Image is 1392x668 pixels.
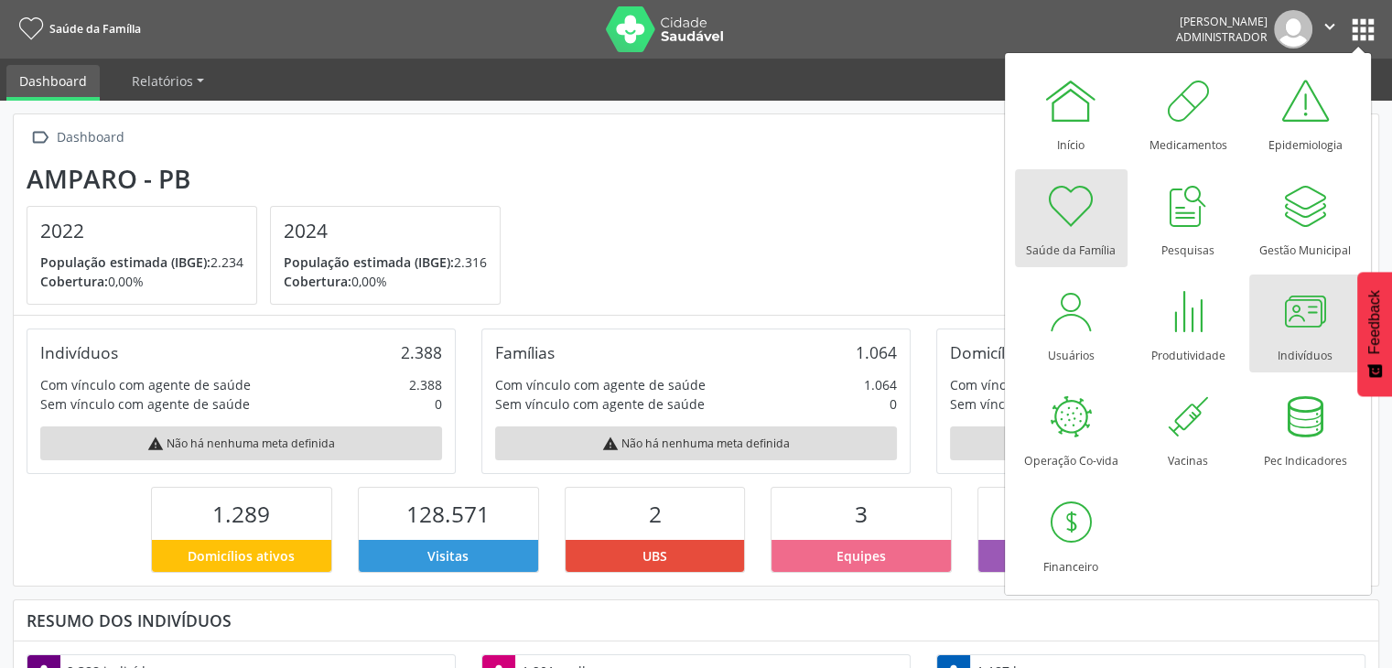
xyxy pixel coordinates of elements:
button: apps [1347,14,1379,46]
div: Dashboard [53,124,127,151]
a: Epidemiologia [1249,64,1362,162]
img: img [1274,10,1312,48]
span: Administrador [1176,29,1268,45]
i: warning [147,436,164,452]
div: Não há nenhuma meta definida [950,426,1352,460]
span: Feedback [1366,290,1383,354]
a: Relatórios [119,65,217,97]
span: Relatórios [132,72,193,90]
a: Gestão Municipal [1249,169,1362,267]
div: Resumo dos indivíduos [27,610,1365,630]
a: Operação Co-vida [1015,380,1128,478]
i:  [1320,16,1340,37]
div: 0 [435,394,442,414]
span: 3 [855,499,868,529]
h4: 2022 [40,220,243,242]
a: Financeiro [1015,486,1128,584]
span: UBS [642,546,667,566]
div: Famílias [495,342,555,362]
div: 2.388 [409,375,442,394]
div: Não há nenhuma meta definida [40,426,442,460]
div: Sem vínculo com agente de saúde [495,394,705,414]
a: Dashboard [6,65,100,101]
p: 0,00% [284,272,487,291]
div: Sem vínculo com agente de saúde [950,394,1160,414]
div: 1.064 [864,375,897,394]
div: 0 [890,394,897,414]
div: 2.388 [401,342,442,362]
div: [PERSON_NAME] [1176,14,1268,29]
i:  [27,124,53,151]
a: Pec Indicadores [1249,380,1362,478]
a: Medicamentos [1132,64,1245,162]
a: Início [1015,64,1128,162]
div: Não há nenhuma meta definida [495,426,897,460]
a:  Dashboard [27,124,127,151]
span: Visitas [427,546,469,566]
a: Vacinas [1132,380,1245,478]
span: Saúde da Família [49,21,141,37]
div: Sem vínculo com agente de saúde [40,394,250,414]
span: Cobertura: [284,273,351,290]
span: Domicílios ativos [188,546,295,566]
h4: 2024 [284,220,487,242]
p: 2.316 [284,253,487,272]
div: Domicílios [950,342,1026,362]
a: Indivíduos [1249,275,1362,372]
span: 128.571 [406,499,490,529]
button: Feedback - Mostrar pesquisa [1357,272,1392,396]
div: Com vínculo com agente de saúde [40,375,251,394]
div: Indivíduos [40,342,118,362]
span: Cobertura: [40,273,108,290]
div: Amparo - PB [27,164,513,194]
a: Usuários [1015,275,1128,372]
span: 1.289 [212,499,270,529]
span: População estimada (IBGE): [40,253,210,271]
a: Pesquisas [1132,169,1245,267]
p: 2.234 [40,253,243,272]
p: 0,00% [40,272,243,291]
span: 2 [649,499,662,529]
a: Saúde da Família [13,14,141,44]
button:  [1312,10,1347,48]
div: 1.064 [856,342,897,362]
span: Equipes [836,546,886,566]
a: Saúde da Família [1015,169,1128,267]
i: warning [602,436,619,452]
a: Produtividade [1132,275,1245,372]
span: População estimada (IBGE): [284,253,454,271]
div: Com vínculo com agente de saúde [950,375,1160,394]
div: Com vínculo com agente de saúde [495,375,706,394]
